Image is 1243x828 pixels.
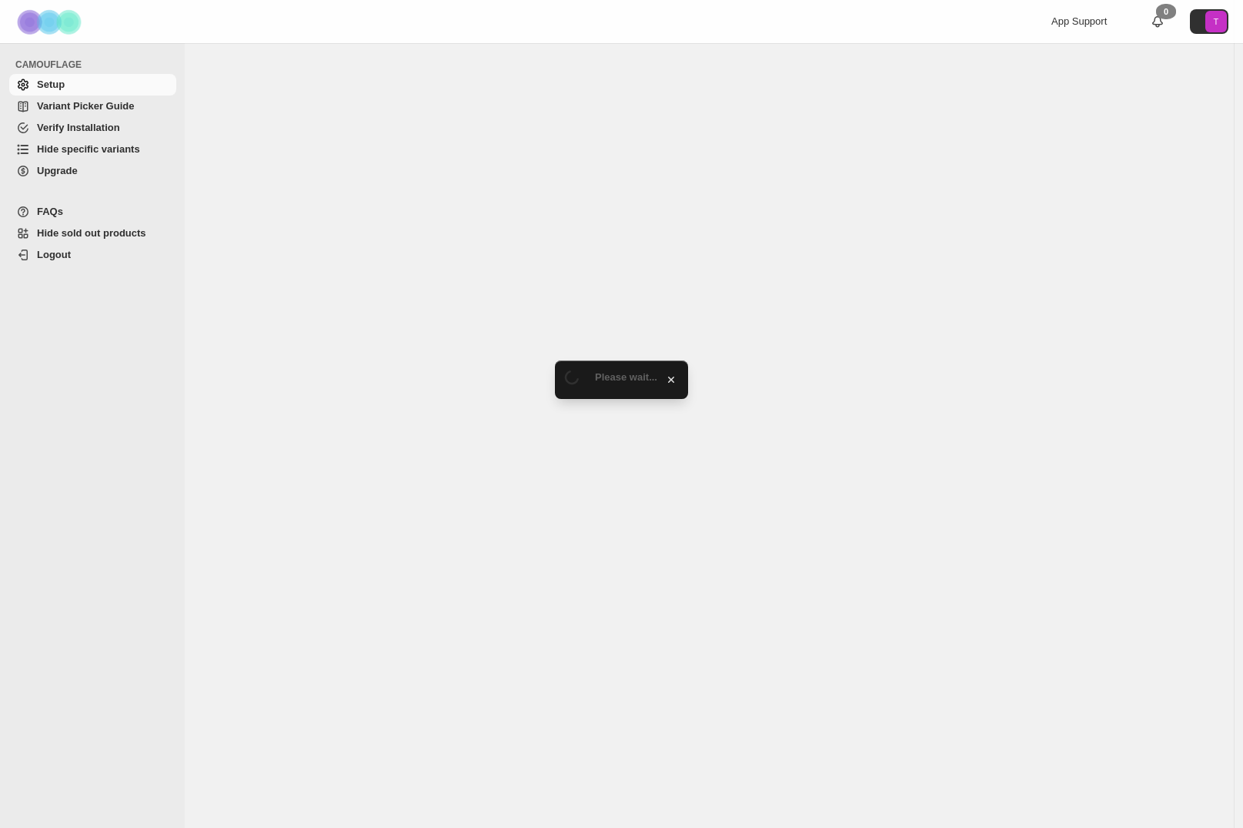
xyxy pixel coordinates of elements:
img: Camouflage [12,1,89,43]
span: Avatar with initials T [1205,11,1227,32]
span: CAMOUFLAGE [15,59,177,71]
a: 0 [1150,14,1165,29]
span: App Support [1051,15,1107,27]
span: Please wait... [595,371,657,383]
div: 0 [1156,4,1176,19]
span: Setup [37,79,65,90]
span: Logout [37,249,71,260]
text: T [1214,17,1219,26]
span: Variant Picker Guide [37,100,134,112]
a: Logout [9,244,176,266]
span: Hide specific variants [37,143,140,155]
a: Verify Installation [9,117,176,139]
button: Avatar with initials T [1190,9,1228,34]
span: Hide sold out products [37,227,146,239]
span: Verify Installation [37,122,120,133]
span: FAQs [37,206,63,217]
span: Upgrade [37,165,78,176]
a: Hide sold out products [9,223,176,244]
a: Setup [9,74,176,96]
a: Hide specific variants [9,139,176,160]
a: Variant Picker Guide [9,96,176,117]
a: FAQs [9,201,176,223]
a: Upgrade [9,160,176,182]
